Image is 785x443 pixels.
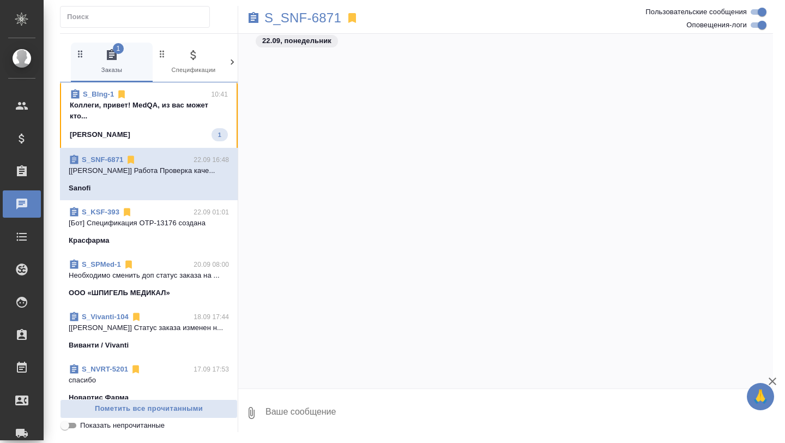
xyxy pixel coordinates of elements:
button: Пометить все прочитанными [60,399,238,418]
a: S_SNF-6871 [264,13,341,23]
a: S_BIng-1 [83,90,114,98]
p: 18.09 17:44 [194,312,229,322]
p: [PERSON_NAME] [70,129,130,140]
p: 17.09 17:53 [194,364,229,375]
a: S_Vivanti-104 [82,313,129,321]
span: Показать непрочитанные [80,420,165,431]
span: Пометить все прочитанными [66,403,232,415]
svg: Отписаться [116,89,127,100]
div: S_BIng-110:41Коллеги, привет! MedQA, из вас может кто...[PERSON_NAME]1 [60,82,238,148]
p: Новартис Фарма [69,392,129,403]
span: Оповещения-логи [686,20,747,31]
a: S_KSF-393 [82,208,119,216]
span: 1 [212,129,228,140]
div: S_KSF-39322.09 01:01[Бот] Спецификация OTP-13176 созданаКрасфарма [60,200,238,253]
p: 22.09 01:01 [194,207,229,218]
input: Поиск [67,9,209,25]
span: 🙏 [751,385,770,408]
button: 🙏 [747,383,774,410]
div: S_NVRT-520117.09 17:53спасибоНовартис Фарма [60,357,238,410]
span: Пользовательские сообщения [645,7,747,17]
svg: Отписаться [125,154,136,165]
p: [[PERSON_NAME]] Работа Проверка каче... [69,165,229,176]
p: [[PERSON_NAME]] Статус заказа изменен н... [69,322,229,333]
p: 10:41 [211,89,228,100]
p: Sanofi [69,183,91,194]
svg: Отписаться [131,312,142,322]
svg: Отписаться [122,207,132,218]
span: Спецификации [157,49,230,75]
svg: Отписаться [123,259,134,270]
svg: Зажми и перетащи, чтобы поменять порядок вкладок [157,49,167,59]
p: ООО «ШПИГЕЛЬ МЕДИКАЛ» [69,288,170,298]
p: 20.09 08:00 [194,259,229,270]
span: Заказы [75,49,148,75]
div: S_SNF-687122.09 16:48[[PERSON_NAME]] Работа Проверка каче...Sanofi [60,148,238,200]
p: 22.09, понедельник [262,35,331,46]
div: S_SPMed-120.09 08:00Необходимо сменить доп статус заказа на ...ООО «ШПИГЕЛЬ МЕДИКАЛ» [60,253,238,305]
p: Коллеги, привет! MedQA, из вас может кто... [70,100,228,122]
a: S_SPMed-1 [82,260,121,268]
a: S_NVRT-5201 [82,365,128,373]
svg: Отписаться [130,364,141,375]
p: Виванти / Vivanti [69,340,129,351]
div: S_Vivanti-10418.09 17:44[[PERSON_NAME]] Статус заказа изменен н...Виванти / Vivanti [60,305,238,357]
a: S_SNF-6871 [82,155,123,164]
p: [Бот] Спецификация OTP-13176 создана [69,218,229,229]
p: Красфарма [69,235,110,246]
svg: Зажми и перетащи, чтобы поменять порядок вкладок [75,49,86,59]
p: Необходимо сменить доп статус заказа на ... [69,270,229,281]
span: 1 [113,43,124,54]
p: 22.09 16:48 [194,154,229,165]
p: спасибо [69,375,229,386]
